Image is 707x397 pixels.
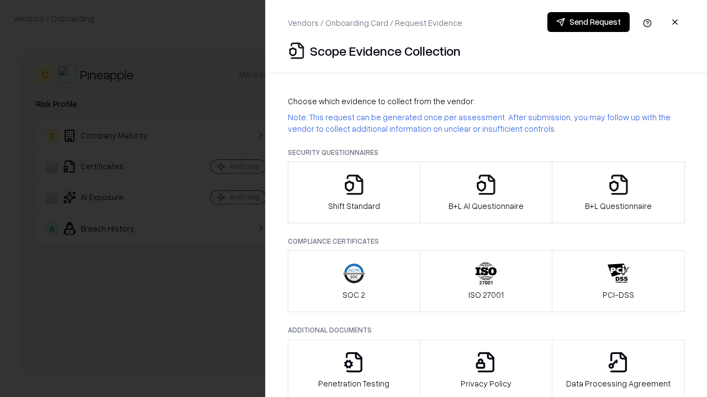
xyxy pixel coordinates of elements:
p: PCI-DSS [603,289,634,301]
button: B+L AI Questionnaire [420,162,553,223]
p: Vendors / Onboarding Card / Request Evidence [288,17,462,29]
p: Privacy Policy [461,378,511,389]
p: Data Processing Agreement [566,378,671,389]
p: Choose which evidence to collect from the vendor: [288,95,685,107]
p: Shift Standard [328,200,380,212]
p: B+L AI Questionnaire [449,200,524,212]
button: ISO 27001 [420,250,553,312]
button: PCI-DSS [552,250,685,312]
p: Security Questionnaires [288,148,685,157]
p: Additional Documents [288,325,685,335]
p: Penetration Testing [318,378,389,389]
button: B+L Questionnaire [552,162,685,223]
p: ISO 27001 [468,289,504,301]
p: B+L Questionnaire [585,200,652,212]
p: Scope Evidence Collection [310,42,461,60]
p: Note: This request can be generated once per assessment. After submission, you may follow up with... [288,111,685,135]
button: Send Request [547,12,630,32]
p: Compliance Certificates [288,237,685,246]
button: Shift Standard [288,162,420,223]
button: SOC 2 [288,250,420,312]
p: SOC 2 [342,289,365,301]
